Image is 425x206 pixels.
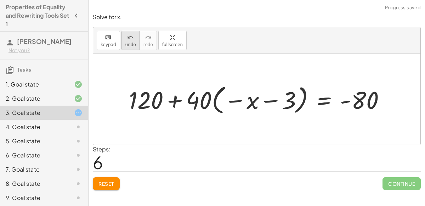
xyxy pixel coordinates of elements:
i: undo [127,33,134,42]
button: undoundo [121,31,140,50]
span: 6 [93,151,103,173]
i: Task finished and correct. [74,94,83,103]
div: 3. Goal state [6,108,63,117]
h4: Properties of Equality and Rewriting Tools Set 1 [6,3,70,28]
i: keyboard [105,33,112,42]
span: Tasks [17,66,32,73]
div: 6. Goal state [6,151,63,160]
div: 5. Goal state [6,137,63,145]
i: Task not started. [74,151,83,160]
span: undo [125,42,136,47]
i: redo [145,33,152,42]
p: Solve for x. [93,13,421,21]
div: 9. Goal state [6,194,63,202]
button: keyboardkeypad [97,31,120,50]
i: Task not started. [74,179,83,188]
span: Progress saved [385,4,421,11]
div: 4. Goal state [6,123,63,131]
span: redo [143,42,153,47]
i: Task finished and correct. [74,80,83,89]
span: fullscreen [162,42,183,47]
i: Task not started. [74,137,83,145]
div: Not you? [8,47,83,54]
div: 2. Goal state [6,94,63,103]
span: keypad [101,42,116,47]
button: fullscreen [158,31,187,50]
div: 8. Goal state [6,179,63,188]
span: Reset [98,180,114,187]
span: [PERSON_NAME] [17,37,72,45]
i: Task started. [74,108,83,117]
div: 7. Goal state [6,165,63,174]
button: redoredo [140,31,157,50]
button: Reset [93,177,120,190]
label: Steps: [93,145,110,153]
i: Task not started. [74,165,83,174]
i: Task not started. [74,194,83,202]
div: 1. Goal state [6,80,63,89]
i: Task not started. [74,123,83,131]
